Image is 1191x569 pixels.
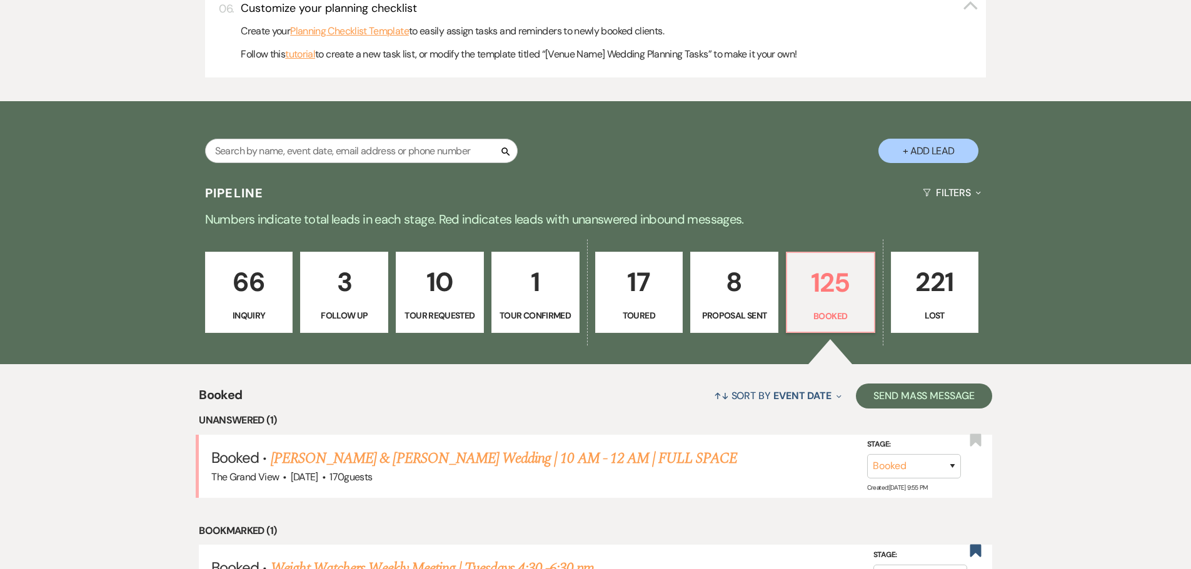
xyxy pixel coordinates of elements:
[918,176,986,209] button: Filters
[199,412,992,428] li: Unanswered (1)
[690,252,778,333] a: 8Proposal Sent
[867,438,961,452] label: Stage:
[199,385,242,412] span: Booked
[199,523,992,539] li: Bookmarked (1)
[205,184,264,202] h3: Pipeline
[899,309,971,322] p: Lost
[899,261,971,303] p: 221
[856,383,992,408] button: Send Mass Message
[308,261,380,303] p: 3
[205,252,293,333] a: 66Inquiry
[290,23,409,39] a: Planning Checklist Template
[500,261,571,303] p: 1
[500,309,571,322] p: Tour Confirmed
[698,309,770,322] p: Proposal Sent
[241,46,978,62] p: Follow this to create a new task list, or modify the template titled “[Venue Name] Wedding Planni...
[213,261,285,303] p: 66
[714,389,729,402] span: ↑↓
[773,389,832,402] span: Event Date
[709,379,847,412] button: Sort By Event Date
[867,483,928,492] span: Created: [DATE] 9:55 PM
[698,261,770,303] p: 8
[795,309,867,323] p: Booked
[873,548,967,562] label: Stage:
[300,252,388,333] a: 3Follow Up
[878,139,978,163] button: + Add Lead
[329,470,372,483] span: 170 guests
[285,46,315,62] a: tutorial
[603,261,675,303] p: 17
[404,309,476,322] p: Tour Requested
[241,23,978,39] p: Create your to easily assign tasks and reminders to newly booked clients.
[211,448,259,467] span: Booked
[595,252,683,333] a: 17Toured
[241,1,978,16] button: Customize your planning checklist
[308,309,380,322] p: Follow Up
[205,139,518,163] input: Search by name, event date, email address or phone number
[271,447,738,470] a: [PERSON_NAME] & [PERSON_NAME] Wedding | 10 AM - 12 AM | FULL SPACE
[291,470,318,483] span: [DATE]
[241,1,417,16] h3: Customize your planning checklist
[491,252,580,333] a: 1Tour Confirmed
[786,252,875,333] a: 125Booked
[396,252,484,333] a: 10Tour Requested
[146,209,1046,229] p: Numbers indicate total leads in each stage. Red indicates leads with unanswered inbound messages.
[211,470,279,483] span: The Grand View
[891,252,979,333] a: 221Lost
[795,262,867,304] p: 125
[603,309,675,322] p: Toured
[404,261,476,303] p: 10
[213,309,285,322] p: Inquiry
